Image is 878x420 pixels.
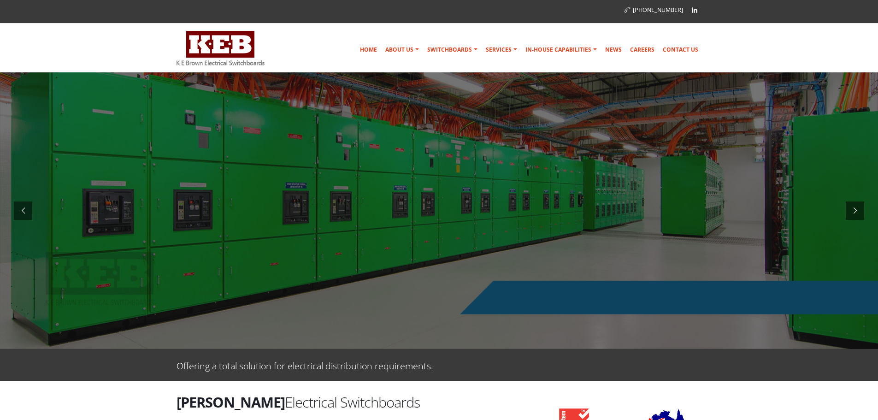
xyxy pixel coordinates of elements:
[177,392,522,412] h2: Electrical Switchboards
[601,41,625,59] a: News
[522,41,601,59] a: In-house Capabilities
[177,31,265,65] img: K E Brown Electrical Switchboards
[177,392,285,412] strong: [PERSON_NAME]
[688,3,701,17] a: Linkedin
[659,41,702,59] a: Contact Us
[424,41,481,59] a: Switchboards
[626,41,658,59] a: Careers
[382,41,423,59] a: About Us
[482,41,521,59] a: Services
[356,41,381,59] a: Home
[625,6,683,14] a: [PHONE_NUMBER]
[177,358,433,372] p: Offering a total solution for electrical distribution requirements.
